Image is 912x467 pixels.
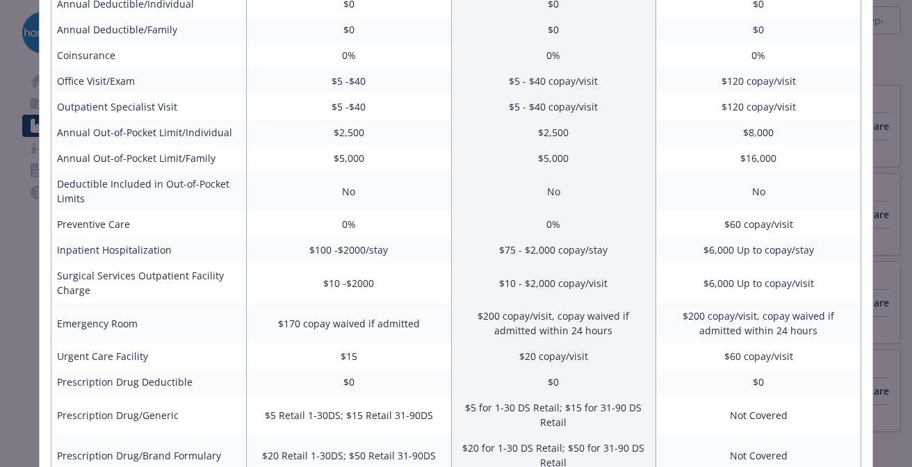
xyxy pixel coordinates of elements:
[656,94,861,120] td: $120 copay/visit
[246,263,451,303] td: $10 -$2000
[246,343,451,369] td: $15
[246,237,451,263] td: $100 -$2000/stay
[656,211,861,237] td: $60 copay/visit
[656,395,861,435] td: Not Covered
[51,68,247,94] td: Office Visit/Exam
[246,145,451,171] td: $5,000
[246,369,451,395] td: $0
[451,263,656,303] td: $10 - $2,000 copay/visit
[51,145,247,171] td: Annual Out-of-Pocket Limit/Family
[656,120,861,145] td: $8,000
[451,68,656,94] td: $5 - $40 copay/visit
[246,395,451,435] td: $5 Retail 1-30DS; $15 Retail 31-90DS
[656,303,861,343] td: $200 copay/visit, copay waived if admitted within 24 hours
[51,343,247,369] td: Urgent Care Facility
[656,369,861,395] td: $0
[246,303,451,343] td: $170 copay waived if admitted
[51,42,247,68] td: Coinsurance
[246,120,451,145] td: $2,500
[451,343,656,369] td: $20 copay/visit
[51,120,247,145] td: Annual Out-of-Pocket Limit/Individual
[656,42,861,68] td: 0%
[451,211,656,237] td: 0%
[451,395,656,435] td: $5 for 1-30 DS Retail; $15 for 31-90 DS Retail
[451,94,656,120] td: $5 - $40 copay/visit
[51,17,247,42] td: Annual Deductible/Family
[451,120,656,145] td: $2,500
[246,171,451,211] td: No
[451,237,656,263] td: $75 - $2,000 copay/stay
[451,145,656,171] td: $5,000
[51,237,247,263] td: Inpatient Hospitalization
[51,395,247,435] td: Prescription Drug/Generic
[656,68,861,94] td: $120 copay/visit
[656,237,861,263] td: $6,000 Up to copay/stay
[246,17,451,42] td: $0
[656,171,861,211] td: No
[656,145,861,171] td: $16,000
[451,42,656,68] td: 0%
[51,211,247,237] td: Preventive Care
[451,303,656,343] td: $200 copay/visit, copay waived if admitted within 24 hours
[451,369,656,395] td: $0
[656,343,861,369] td: $60 copay/visit
[51,94,247,120] td: Outpatient Specialist Visit
[51,171,247,211] td: Deductible Included in Out-of-Pocket Limits
[51,303,247,343] td: Emergency Room
[656,263,861,303] td: $6,000 Up to copay/visit
[656,17,861,42] td: $0
[51,369,247,395] td: Prescription Drug Deductible
[246,211,451,237] td: 0%
[451,171,656,211] td: No
[246,42,451,68] td: 0%
[246,94,451,120] td: $5 -$40
[451,17,656,42] td: $0
[51,263,247,303] td: Surgical Services Outpatient Facility Charge
[246,68,451,94] td: $5 -$40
